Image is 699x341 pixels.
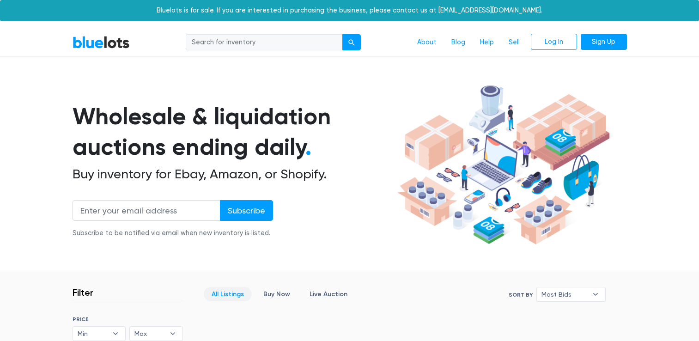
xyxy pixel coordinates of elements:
h2: Buy inventory for Ebay, Amazon, or Shopify. [73,166,394,182]
a: Sign Up [581,34,627,50]
input: Search for inventory [186,34,343,51]
a: All Listings [204,287,252,301]
h3: Filter [73,287,93,298]
h1: Wholesale & liquidation auctions ending daily [73,101,394,163]
a: Help [473,34,501,51]
span: . [305,133,311,161]
input: Subscribe [220,200,273,221]
a: Sell [501,34,527,51]
label: Sort By [509,291,533,299]
img: hero-ee84e7d0318cb26816c560f6b4441b76977f77a177738b4e94f68c95b2b83dbb.png [394,81,613,249]
div: Subscribe to be notified via email when new inventory is listed. [73,228,273,238]
a: Live Auction [302,287,355,301]
a: Buy Now [255,287,298,301]
b: ▾ [586,287,605,301]
a: BlueLots [73,36,130,49]
b: ▾ [163,327,182,341]
span: Max [134,327,165,341]
a: Blog [444,34,473,51]
span: Most Bids [541,287,588,301]
h6: PRICE [73,316,183,323]
span: Min [78,327,108,341]
b: ▾ [106,327,125,341]
a: Log In [531,34,577,50]
input: Enter your email address [73,200,220,221]
a: About [410,34,444,51]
